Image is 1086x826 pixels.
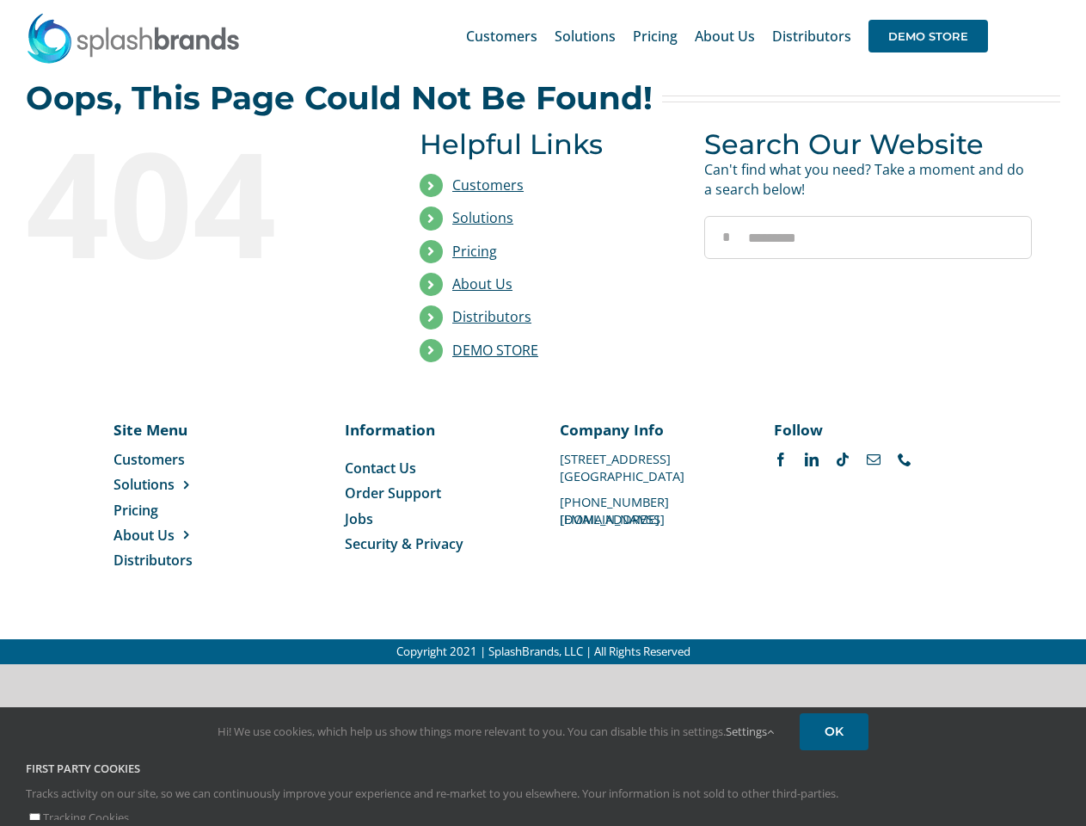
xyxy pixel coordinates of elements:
[774,453,788,466] a: facebook
[466,29,537,43] span: Customers
[114,450,230,469] a: Customers
[726,724,774,739] a: Settings
[868,20,988,52] span: DEMO STORE
[114,475,175,494] span: Solutions
[26,128,353,274] div: 404
[452,176,524,194] a: Customers
[345,534,526,553] a: Security & Privacy
[452,341,538,360] a: DEMO STORE
[29,813,40,824] input: Tracking Cookies
[466,9,988,64] nav: Main Menu
[800,713,868,750] a: OK
[452,208,513,227] a: Solutions
[560,419,741,440] p: Company Info
[345,509,373,528] span: Jobs
[114,450,185,469] span: Customers
[704,128,1032,160] h3: Search Our Website
[633,29,678,43] span: Pricing
[898,453,911,466] a: phone
[114,551,230,570] a: Distributors
[466,9,537,64] a: Customers
[345,459,416,478] span: Contact Us
[805,453,819,466] a: linkedin
[345,459,526,554] nav: Menu
[114,475,230,494] a: Solutions
[774,419,955,440] p: Follow
[555,29,616,43] span: Solutions
[772,9,851,64] a: Distributors
[704,160,1032,199] p: Can't find what you need? Take a moment and do a search below!
[836,453,850,466] a: tiktok
[26,810,129,825] label: Tracking Cookies
[114,419,230,440] p: Site Menu
[345,534,463,553] span: Security & Privacy
[772,29,851,43] span: Distributors
[345,484,441,502] span: Order Support
[114,526,175,545] span: About Us
[695,29,755,43] span: About Us
[26,761,1060,778] h4: First Party Cookies
[345,459,526,478] a: Contact Us
[452,274,512,293] a: About Us
[26,12,241,64] img: SplashBrands.com Logo
[114,526,230,545] a: About Us
[452,307,531,326] a: Distributors
[704,216,747,259] input: Search
[867,453,880,466] a: mail
[26,81,653,115] h2: Oops, This Page Could Not Be Found!
[345,484,526,502] a: Order Support
[114,501,158,520] span: Pricing
[704,216,1032,259] input: Search...
[452,242,497,261] a: Pricing
[345,509,526,528] a: Jobs
[218,724,774,739] span: Hi! We use cookies, which help us show things more relevant to you. You can disable this in setti...
[114,450,230,570] nav: Menu
[345,419,526,440] p: Information
[114,501,230,520] a: Pricing
[114,551,193,570] span: Distributors
[420,128,678,160] h3: Helpful Links
[633,9,678,64] a: Pricing
[868,9,988,64] a: DEMO STORE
